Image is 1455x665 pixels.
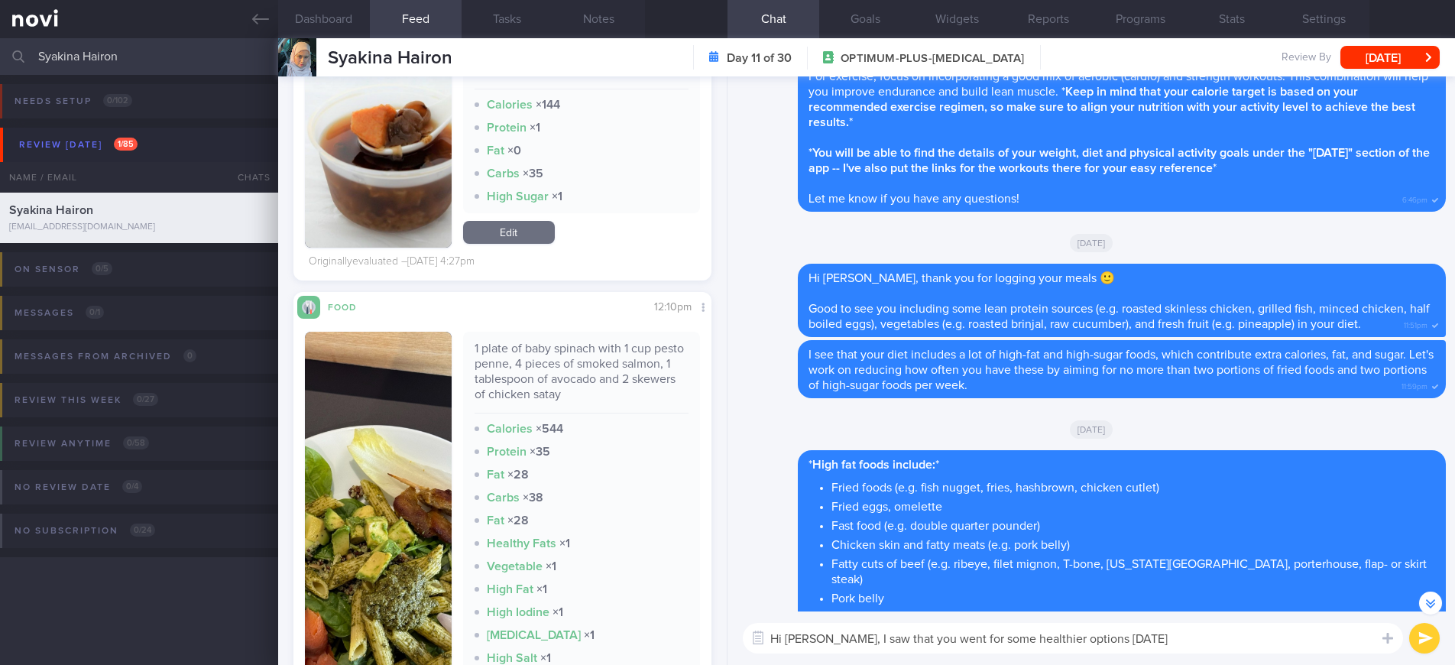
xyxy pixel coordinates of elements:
li: Chicken skin and fatty meats (e.g. pork belly) [831,534,1435,553]
strong: × 144 [536,99,560,111]
strong: Healthy Fats [487,537,556,550]
strong: × 28 [507,514,529,527]
li: Fast food (e.g. double quarter pounder) [831,514,1435,534]
li: Pork belly [831,587,1435,606]
div: [EMAIL_ADDRESS][DOMAIN_NAME] [9,222,269,233]
span: 0 / 102 [103,94,132,107]
div: Review [DATE] [15,135,141,155]
span: 11:51pm [1404,316,1427,331]
li: Fried eggs, omelette [831,495,1435,514]
strong: Keep in mind that your calorie target is based on your recommended exercise regimen, so make sure... [809,86,1415,128]
span: 0 / 27 [133,393,158,406]
strong: × 38 [523,491,543,504]
strong: × 1 [559,537,570,550]
li: Fried foods (e.g. fish nugget, fries, hashbrown, chicken cutlet) [831,476,1435,495]
div: No subscription [11,521,159,541]
div: Chats [217,162,278,193]
strong: Carbs [487,491,520,504]
span: [DATE] [1070,420,1113,439]
span: 0 / 4 [122,480,142,493]
span: 0 / 58 [123,436,149,449]
strong: High Sugar [487,190,549,203]
div: Messages from Archived [11,346,200,367]
div: Review this week [11,390,162,410]
span: I see that your diet includes a lot of high-fat and high-sugar foods, which contribute extra calo... [809,349,1434,391]
span: 0 / 5 [92,262,112,275]
span: 0 / 1 [86,306,104,319]
strong: × 1 [553,606,563,618]
strong: × 35 [530,446,550,458]
div: Originally evaluated – [DATE] 4:27pm [309,255,475,269]
strong: High Salt [487,652,537,664]
strong: Calories [487,423,533,435]
span: 6:46pm [1402,191,1427,206]
strong: [MEDICAL_DATA] [487,629,581,641]
strong: High Fat [487,583,533,595]
span: 11:59pm [1402,378,1427,392]
a: Edit [463,221,555,244]
button: [DATE] [1340,46,1440,69]
strong: Fat [487,144,504,157]
span: 12:10pm [654,302,692,313]
span: Review By [1282,51,1331,65]
strong: Protein [487,122,527,134]
span: Syakina Hairon [9,204,93,216]
span: [DATE] [1070,234,1113,252]
strong: Fat [487,469,504,481]
strong: Fat [487,514,504,527]
li: Fatty cuts of beef (e.g. ribeye, filet mignon, T-bone, [US_STATE][GEOGRAPHIC_DATA], porterhouse, ... [831,553,1435,587]
span: Good to see you including some lean protein sources (e.g. roasted skinless chicken, grilled fish,... [809,303,1430,330]
img: 1 cup of cheng tng [305,54,452,248]
strong: × 35 [523,167,543,180]
strong: High fat foods include: [812,459,935,471]
span: Syakina Hairon [328,49,452,67]
strong: × 1 [530,122,540,134]
strong: Calories [487,99,533,111]
strong: Protein [487,446,527,458]
li: Pork or beef ribs [831,606,1435,625]
span: 0 [183,349,196,362]
strong: High Iodine [487,606,549,618]
span: 1 / 85 [114,138,138,151]
div: Messages [11,303,108,323]
strong: × 28 [507,469,529,481]
strong: × 544 [536,423,563,435]
strong: × 0 [507,144,521,157]
strong: Carbs [487,167,520,180]
strong: × 1 [546,560,556,573]
span: 0 / 24 [130,524,155,537]
div: Needs setup [11,91,136,112]
strong: × 1 [540,652,551,664]
strong: × 1 [536,583,547,595]
div: 1 plate of baby spinach with 1 cup pesto penne, 4 pieces of smoked salmon, 1 tablespoon of avocad... [475,341,689,414]
strong: × 1 [552,190,562,203]
strong: Day 11 of 30 [727,50,792,66]
strong: × 1 [584,629,595,641]
span: OPTIMUM-PLUS-[MEDICAL_DATA] [841,51,1024,66]
span: Hi [PERSON_NAME], thank you for logging your meals 🙂 [809,272,1115,284]
div: On sensor [11,259,116,280]
div: Food [320,300,381,313]
strong: Vegetable [487,560,543,573]
strong: You will be able to find the details of your weight, diet and physical activity goals under the "... [809,147,1430,174]
div: No review date [11,477,146,498]
div: Review anytime [11,433,153,454]
span: Let me know if you have any questions! [809,193,1019,205]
